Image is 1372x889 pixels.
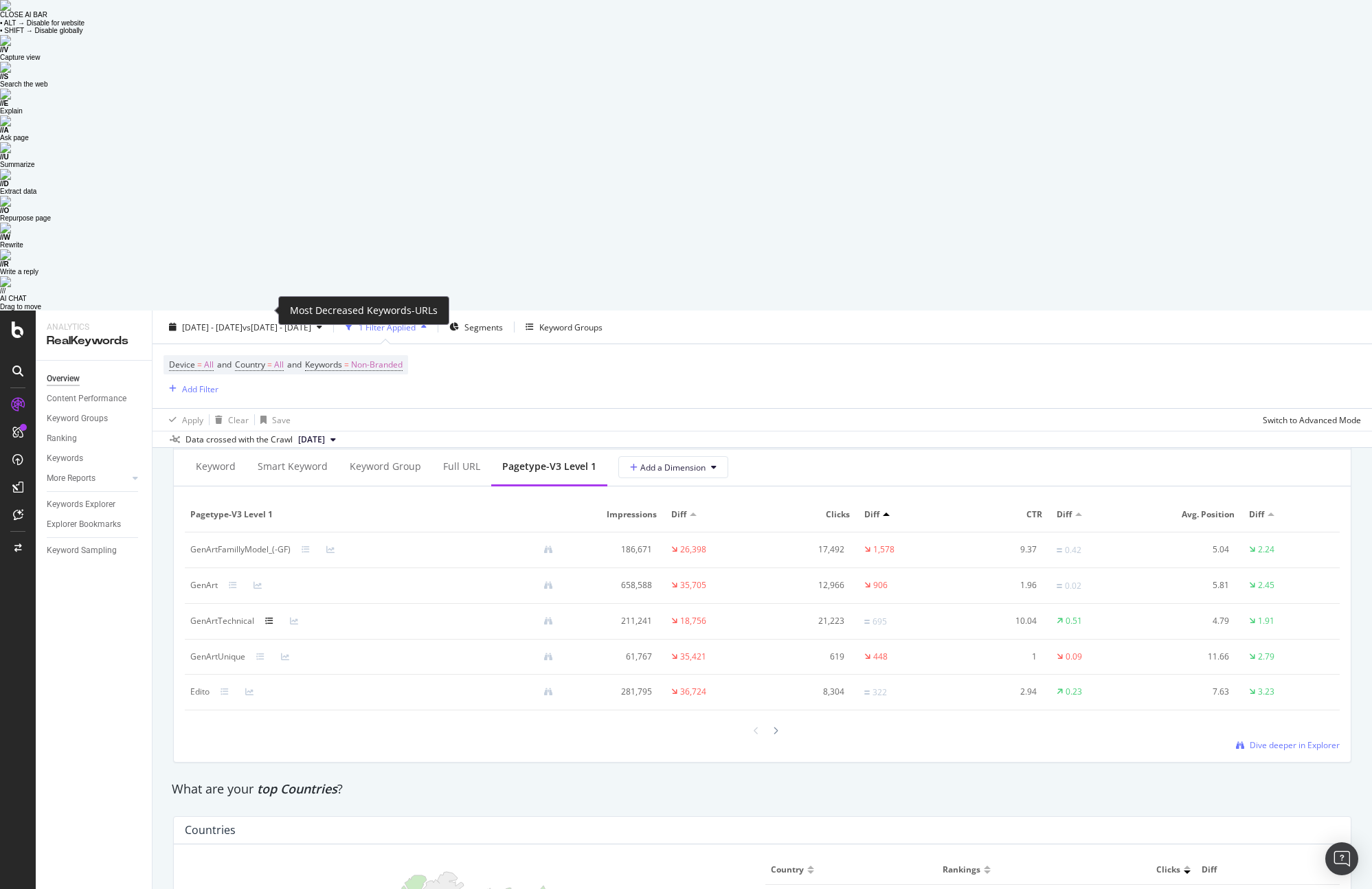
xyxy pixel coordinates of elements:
[47,543,142,558] a: Keyword Sampling
[47,333,141,349] div: RealKeywords
[243,321,311,333] span: vs [DATE] - [DATE]
[767,615,844,627] div: 21,223
[960,615,1037,627] div: 10.04
[618,456,728,478] button: Add a Dimension
[1249,508,1264,521] span: Diff
[350,460,421,473] div: Keyword Group
[182,414,203,425] div: Apply
[539,321,603,333] div: Keyword Groups
[190,508,561,521] span: pagetype-v3 Level 1
[1258,686,1274,698] div: 3.23
[444,316,508,338] button: Segments
[1258,615,1274,627] div: 1.91
[47,392,126,406] div: Content Performance
[575,686,652,698] div: 281,795
[272,414,291,425] div: Save
[873,616,887,628] div: 695
[172,780,1353,798] div: What are your ?
[47,451,83,466] div: Keywords
[196,460,236,473] div: Keyword
[1258,651,1274,663] div: 2.79
[47,471,128,486] a: More Reports
[767,579,844,592] div: 12,966
[680,615,706,627] div: 18,756
[182,383,218,394] div: Add Filter
[164,316,328,338] button: [DATE] - [DATE]vs[DATE] - [DATE]
[47,517,121,532] div: Explorer Bookmarks
[274,355,284,374] span: All
[873,651,888,663] div: 448
[767,543,844,556] div: 17,492
[47,412,108,426] div: Keyword Groups
[1258,543,1274,556] div: 2.24
[190,615,254,627] div: GenArtTechnical
[267,359,272,370] span: =
[190,543,291,556] div: GenArtFamillyModel_(-GF)
[359,321,416,333] div: 1 Filter Applied
[1156,864,1180,876] span: Clicks
[1153,615,1230,627] div: 4.79
[47,431,77,446] div: Ranking
[47,451,142,466] a: Keywords
[1257,409,1361,431] button: Switch to Advanced Mode
[671,508,686,521] span: Diff
[47,322,141,333] div: Analytics
[217,359,232,370] span: and
[47,497,115,512] div: Keywords Explorer
[960,686,1037,698] div: 2.94
[520,316,608,338] button: Keyword Groups
[943,864,980,876] span: Rankings
[190,686,210,698] div: Edito
[767,651,844,663] div: 619
[864,620,870,624] img: Equal
[47,517,142,532] a: Explorer Bookmarks
[873,543,895,556] div: 1,578
[47,543,117,558] div: Keyword Sampling
[164,381,218,397] button: Add Filter
[293,431,341,448] button: [DATE]
[190,579,218,592] div: GenArt
[164,409,203,431] button: Apply
[443,460,480,473] div: Full URL
[298,434,325,446] span: 2025 Aug. 8th
[960,508,1042,521] span: CTR
[1153,508,1235,521] span: Avg. Position
[257,780,337,797] span: top Countries
[235,359,265,370] span: Country
[680,686,706,698] div: 36,724
[47,372,142,386] a: Overview
[287,359,302,370] span: and
[464,321,503,333] span: Segments
[680,543,706,556] div: 26,398
[873,579,888,592] div: 906
[575,543,652,556] div: 186,671
[344,359,349,370] span: =
[47,471,95,486] div: More Reports
[960,651,1037,663] div: 1
[767,686,844,698] div: 8,304
[1325,842,1358,875] div: Open Intercom Messenger
[47,431,142,446] a: Ranking
[680,579,706,592] div: 35,705
[1153,651,1230,663] div: 11.66
[339,316,432,338] button: 1 Filter Applied
[680,651,706,663] div: 35,421
[1066,686,1082,698] div: 0.23
[1065,580,1081,592] div: 0.02
[47,372,80,386] div: Overview
[351,355,403,374] span: Non-Branded
[204,355,214,374] span: All
[47,412,142,426] a: Keyword Groups
[290,302,438,319] div: Most Decreased Keywords-URLs
[255,409,291,431] button: Save
[1153,543,1230,556] div: 5.04
[185,823,236,837] div: Countries
[190,651,245,663] div: GenArtUnique
[1057,508,1072,521] span: Diff
[1153,686,1230,698] div: 7.63
[771,864,804,876] span: Country
[767,508,849,521] span: Clicks
[1057,548,1062,552] img: Equal
[864,508,879,521] span: Diff
[1202,864,1331,876] span: Diff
